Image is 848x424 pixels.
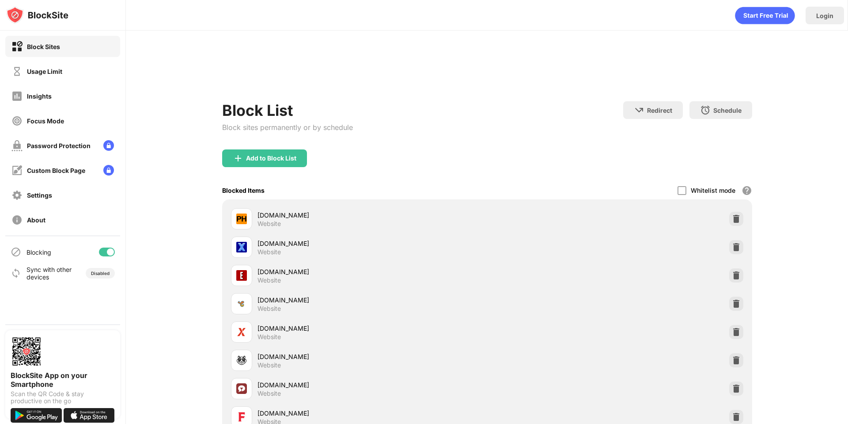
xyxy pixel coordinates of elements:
img: time-usage-off.svg [11,66,23,77]
div: Login [816,12,833,19]
div: Block sites permanently or by schedule [222,123,353,132]
div: BlockSite App on your Smartphone [11,371,115,389]
img: get-it-on-google-play.svg [11,408,62,423]
img: password-protection-off.svg [11,140,23,151]
div: [DOMAIN_NAME] [257,409,487,418]
img: customize-block-page-off.svg [11,165,23,176]
img: options-page-qr-code.png [11,336,42,367]
div: Website [257,276,281,284]
div: Website [257,390,281,397]
div: Website [257,220,281,228]
img: logo-blocksite.svg [6,6,68,24]
div: About [27,216,45,224]
div: [DOMAIN_NAME] [257,295,487,305]
iframe: Banner [222,55,752,91]
div: Website [257,248,281,256]
div: [DOMAIN_NAME] [257,380,487,390]
div: Redirect [647,107,672,114]
div: Custom Block Page [27,167,85,174]
div: [DOMAIN_NAME] [257,352,487,361]
div: Website [257,305,281,313]
div: [DOMAIN_NAME] [257,267,487,276]
div: Password Protection [27,142,91,149]
img: about-off.svg [11,214,23,225]
img: settings-off.svg [11,190,23,201]
img: favicons [236,383,247,394]
div: Block Sites [27,43,60,50]
div: [DOMAIN_NAME] [257,239,487,248]
div: Sync with other devices [26,266,72,281]
div: Insights [27,92,52,100]
img: favicons [236,270,247,281]
img: download-on-the-app-store.svg [64,408,115,423]
img: focus-off.svg [11,115,23,126]
img: favicons [236,242,247,252]
div: Blocked Items [222,187,265,194]
div: Disabled [91,271,110,276]
div: Scan the QR Code & stay productive on the go [11,390,115,405]
img: favicons [236,412,247,422]
div: Focus Mode [27,117,64,125]
img: blocking-icon.svg [11,247,21,257]
img: block-on.svg [11,41,23,52]
div: Settings [27,191,52,199]
div: Schedule [713,107,742,114]
img: favicons [236,298,247,309]
div: Block List [222,101,353,119]
img: lock-menu.svg [103,140,114,151]
img: sync-icon.svg [11,268,21,279]
div: Add to Block List [246,155,296,162]
div: Website [257,361,281,369]
img: favicons [236,355,247,366]
div: animation [735,7,795,24]
img: lock-menu.svg [103,165,114,176]
div: [DOMAIN_NAME] [257,324,487,333]
div: Whitelist mode [691,187,735,194]
div: [DOMAIN_NAME] [257,210,487,220]
div: Blocking [26,248,51,256]
div: Usage Limit [27,68,62,75]
div: Website [257,333,281,341]
img: insights-off.svg [11,91,23,102]
img: favicons [236,327,247,337]
img: favicons [236,214,247,224]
